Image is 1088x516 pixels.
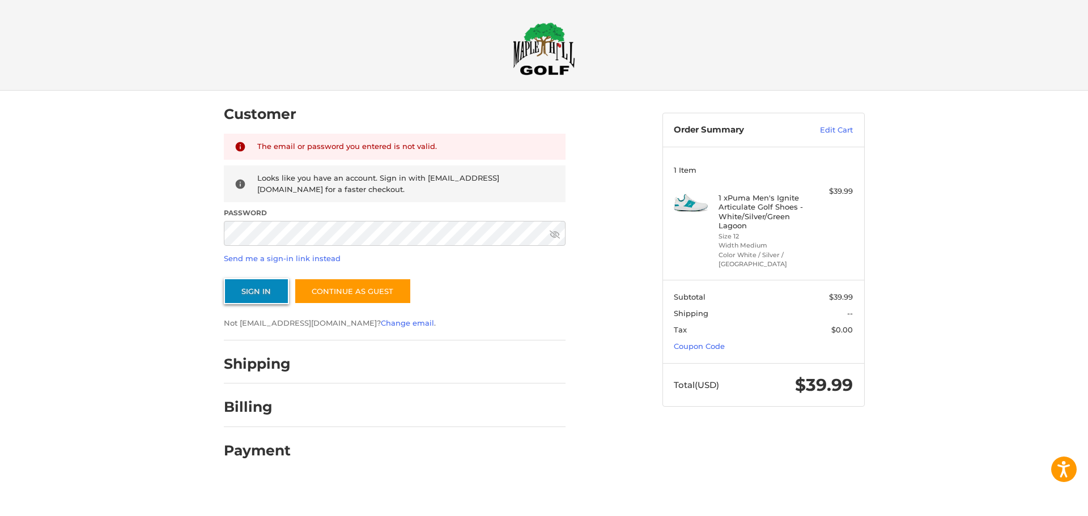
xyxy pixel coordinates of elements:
[224,355,291,373] h2: Shipping
[224,318,566,329] p: Not [EMAIL_ADDRESS][DOMAIN_NAME]? .
[381,318,434,327] a: Change email
[294,278,411,304] a: Continue as guest
[808,186,853,197] div: $39.99
[674,325,687,334] span: Tax
[796,125,853,136] a: Edit Cart
[674,379,719,390] span: Total (USD)
[224,208,566,218] label: Password
[829,292,853,301] span: $39.99
[719,250,805,269] li: Color White / Silver / [GEOGRAPHIC_DATA]
[831,325,853,334] span: $0.00
[674,125,796,136] h3: Order Summary
[674,165,853,174] h3: 1 Item
[719,241,805,250] li: Width Medium
[513,22,575,75] img: Maple Hill Golf
[224,254,341,263] a: Send me a sign-in link instead
[257,173,499,194] span: Looks like you have an account. Sign in with [EMAIL_ADDRESS][DOMAIN_NAME] for a faster checkout.
[674,309,708,318] span: Shipping
[224,105,296,123] h2: Customer
[224,398,290,416] h2: Billing
[224,442,291,459] h2: Payment
[719,232,805,241] li: Size 12
[847,309,853,318] span: --
[257,141,555,153] div: The email or password you entered is not valid.
[674,292,705,301] span: Subtotal
[224,278,289,304] button: Sign In
[719,193,805,230] h4: 1 x Puma Men's Ignite Articulate Golf Shoes - White/Silver/Green Lagoon
[795,374,853,395] span: $39.99
[674,342,725,351] a: Coupon Code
